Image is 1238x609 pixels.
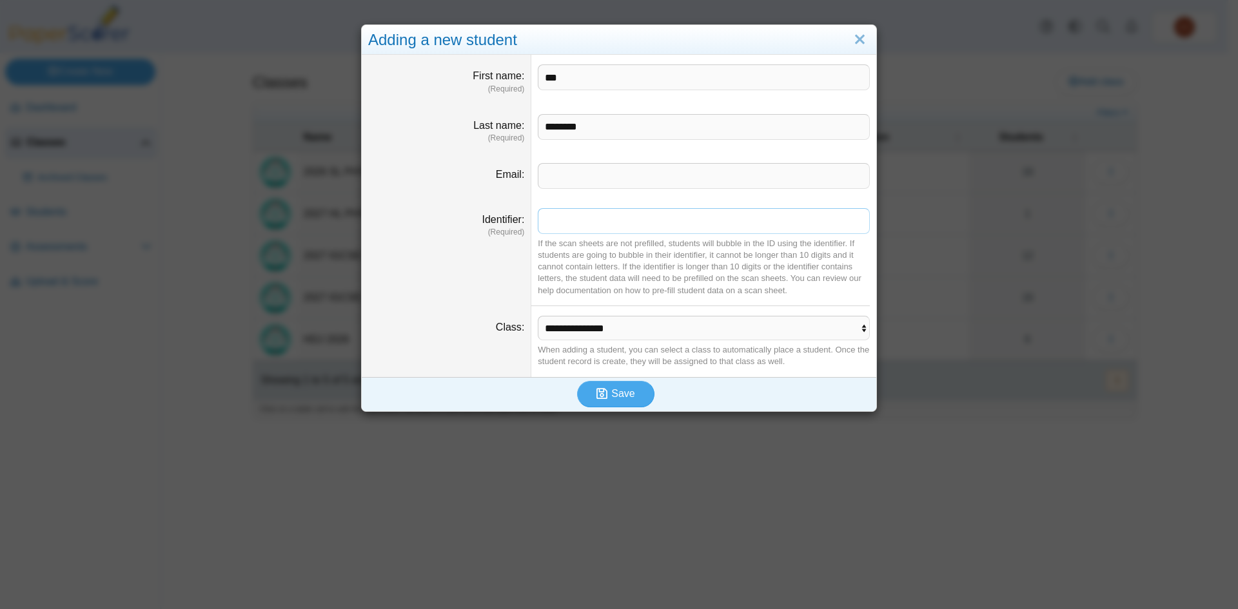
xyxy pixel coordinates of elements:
[473,70,524,81] label: First name
[368,133,524,144] dfn: (Required)
[538,344,870,367] div: When adding a student, you can select a class to automatically place a student. Once the student ...
[473,120,524,131] label: Last name
[577,381,654,407] button: Save
[496,322,524,333] label: Class
[611,388,634,399] span: Save
[496,169,524,180] label: Email
[368,227,524,238] dfn: (Required)
[538,238,870,296] div: If the scan sheets are not prefilled, students will bubble in the ID using the identifier. If stu...
[482,214,525,225] label: Identifier
[368,84,524,95] dfn: (Required)
[850,29,870,51] a: Close
[362,25,876,55] div: Adding a new student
